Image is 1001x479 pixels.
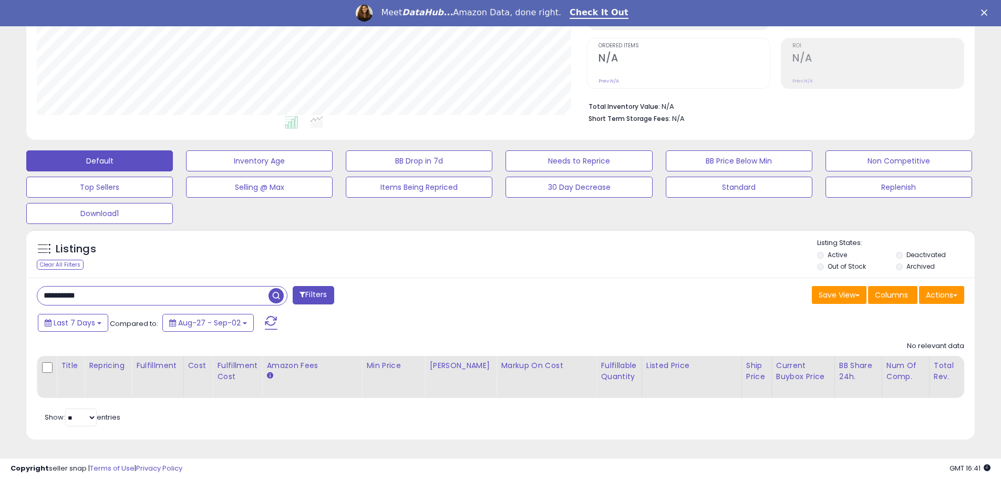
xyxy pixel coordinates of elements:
label: Active [828,250,847,259]
button: Save View [812,286,866,304]
button: BB Drop in 7d [346,150,492,171]
label: Archived [906,262,935,271]
strong: Copyright [11,463,49,473]
h2: N/A [792,52,964,66]
button: Aug-27 - Sep-02 [162,314,254,332]
span: Ordered Items [598,43,770,49]
div: seller snap | | [11,464,182,474]
li: N/A [589,99,956,112]
p: Listing States: [817,238,975,248]
span: 2025-09-12 16:41 GMT [950,463,990,473]
button: Standard [666,177,812,198]
div: Meet Amazon Data, done right. [381,7,561,18]
div: BB Share 24h. [839,360,878,382]
span: Show: entries [45,412,120,422]
span: Compared to: [110,319,158,329]
span: Aug-27 - Sep-02 [178,318,241,328]
div: Amazon Fees [266,360,357,371]
div: Repricing [89,360,127,371]
div: Listed Price [646,360,737,371]
small: Prev: N/A [598,78,619,84]
button: BB Price Below Min [666,150,812,171]
span: N/A [672,114,685,124]
div: Current Buybox Price [776,360,830,382]
div: [PERSON_NAME] [429,360,492,371]
img: Profile image for Georgie [356,5,373,22]
button: Download1 [26,203,173,224]
div: Markup on Cost [501,360,592,371]
div: Fulfillment [136,360,179,371]
button: Inventory Age [186,150,333,171]
span: Columns [875,290,908,300]
div: Close [981,9,992,16]
i: DataHub... [402,7,453,17]
b: Total Inventory Value: [589,102,660,111]
div: Total Rev. [934,360,972,382]
div: Fulfillable Quantity [601,360,637,382]
h2: N/A [598,52,770,66]
button: Actions [919,286,964,304]
label: Deactivated [906,250,946,259]
button: Default [26,150,173,171]
button: Items Being Repriced [346,177,492,198]
div: Min Price [366,360,420,371]
div: Fulfillment Cost [217,360,257,382]
div: Clear All Filters [37,260,84,270]
div: No relevant data [907,341,964,351]
button: Non Competitive [825,150,972,171]
span: Last 7 Days [54,318,95,328]
div: Title [61,360,80,371]
th: The percentage added to the cost of goods (COGS) that forms the calculator for Min & Max prices. [497,356,596,398]
button: Selling @ Max [186,177,333,198]
h5: Listings [56,242,96,257]
button: Needs to Reprice [505,150,652,171]
div: Cost [188,360,209,371]
button: Last 7 Days [38,314,108,332]
div: Num of Comp. [886,360,925,382]
a: Terms of Use [90,463,135,473]
a: Privacy Policy [136,463,182,473]
span: ROI [792,43,964,49]
small: Prev: N/A [792,78,813,84]
button: Filters [293,286,334,304]
button: Top Sellers [26,177,173,198]
button: Replenish [825,177,972,198]
a: Check It Out [570,7,628,19]
b: Short Term Storage Fees: [589,114,670,123]
small: Amazon Fees. [266,371,273,381]
button: 30 Day Decrease [505,177,652,198]
label: Out of Stock [828,262,866,271]
button: Columns [868,286,917,304]
div: Ship Price [746,360,767,382]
